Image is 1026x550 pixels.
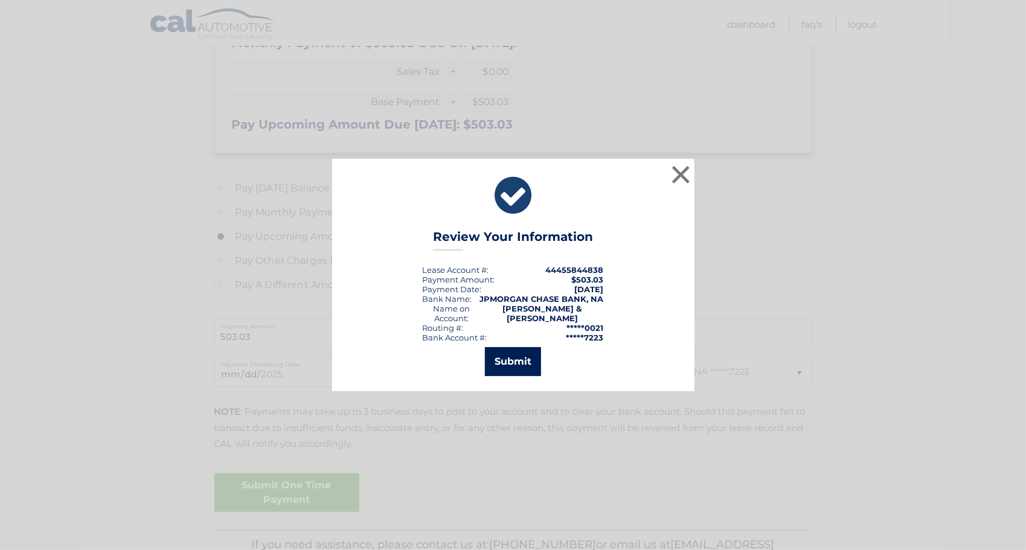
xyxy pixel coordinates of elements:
span: $503.03 [572,275,604,284]
div: Lease Account #: [423,265,489,275]
h3: Review Your Information [433,229,593,251]
div: Name on Account: [423,304,481,323]
button: Submit [485,347,541,376]
div: : [423,284,482,294]
button: × [669,162,693,187]
span: Payment Date [423,284,480,294]
div: Routing #: [423,323,464,333]
strong: 44455844838 [546,265,604,275]
strong: [PERSON_NAME] & [PERSON_NAME] [503,304,582,323]
strong: JPMORGAN CHASE BANK, NA [480,294,604,304]
span: [DATE] [575,284,604,294]
div: Bank Account #: [423,333,487,342]
div: Payment Amount: [423,275,495,284]
div: Bank Name: [423,294,472,304]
